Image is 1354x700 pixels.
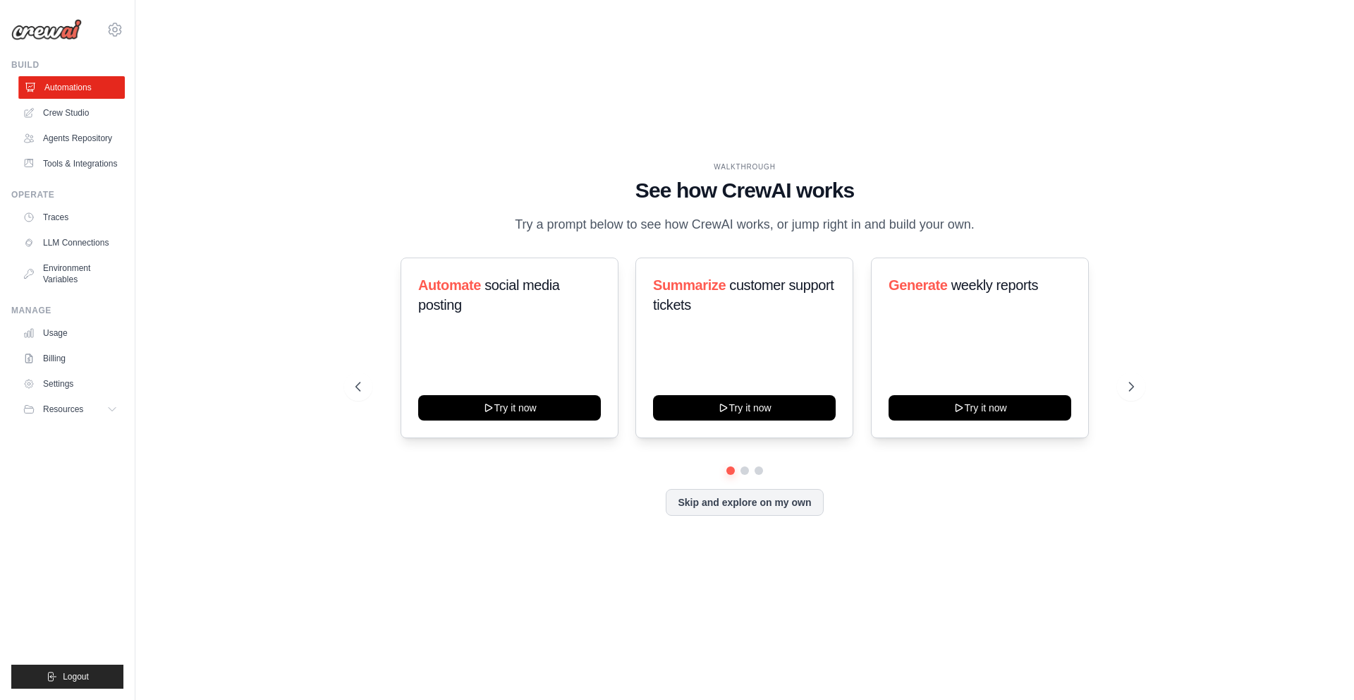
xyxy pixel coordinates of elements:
[418,277,560,313] span: social media posting
[17,398,123,421] button: Resources
[951,277,1037,293] span: weekly reports
[17,231,123,254] a: LLM Connections
[17,102,123,124] a: Crew Studio
[418,395,601,421] button: Try it now
[63,671,89,682] span: Logout
[889,395,1071,421] button: Try it now
[18,76,125,99] a: Automations
[418,277,481,293] span: Automate
[11,19,82,40] img: Logo
[17,127,123,150] a: Agents Repository
[355,178,1134,203] h1: See how CrewAI works
[653,277,834,313] span: customer support tickets
[1283,632,1354,700] iframe: Chat Widget
[17,257,123,291] a: Environment Variables
[653,395,836,421] button: Try it now
[653,277,726,293] span: Summarize
[11,305,123,316] div: Manage
[1283,632,1354,700] div: Widget de chat
[508,215,982,235] p: Try a prompt below to see how CrewAI works, or jump right in and build your own.
[17,347,123,370] a: Billing
[17,206,123,229] a: Traces
[43,404,83,415] span: Resources
[889,277,948,293] span: Generate
[17,373,123,395] a: Settings
[17,152,123,175] a: Tools & Integrations
[17,322,123,344] a: Usage
[355,162,1134,172] div: WALKTHROUGH
[11,59,123,71] div: Build
[666,489,823,516] button: Skip and explore on my own
[11,189,123,200] div: Operate
[11,665,123,689] button: Logout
